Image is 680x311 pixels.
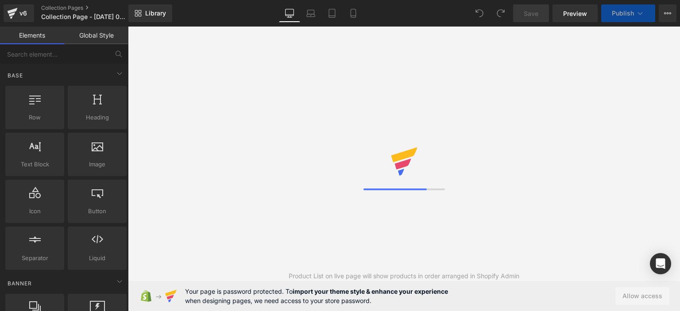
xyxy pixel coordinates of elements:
span: Base [7,71,24,80]
span: Banner [7,279,33,288]
span: Heading [70,113,124,122]
span: Preview [563,9,587,18]
div: Product List on live page will show products in order arranged in Shopify Admin [289,271,519,281]
span: Row [8,113,62,122]
span: Library [145,9,166,17]
strong: import your theme style & enhance your experience [293,288,448,295]
div: Open Intercom Messenger [650,253,671,274]
span: Save [524,9,538,18]
a: Mobile [343,4,364,22]
a: v6 [4,4,34,22]
a: New Library [128,4,172,22]
button: Allow access [615,287,669,305]
a: Global Style [64,27,128,44]
a: Collection Pages [41,4,143,12]
span: Text Block [8,160,62,169]
button: More [659,4,676,22]
button: Publish [601,4,655,22]
span: Your page is password protected. To when designing pages, we need access to your store password. [185,287,448,305]
span: Publish [612,10,634,17]
div: v6 [18,8,29,19]
a: Tablet [321,4,343,22]
a: Desktop [279,4,300,22]
span: Image [70,160,124,169]
a: Preview [552,4,598,22]
span: Button [70,207,124,216]
span: Collection Page - [DATE] 09:40:09 [41,13,126,20]
button: Undo [471,4,488,22]
button: Redo [492,4,510,22]
span: Liquid [70,253,124,263]
span: Separator [8,253,62,263]
span: Icon [8,207,62,216]
a: Laptop [300,4,321,22]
